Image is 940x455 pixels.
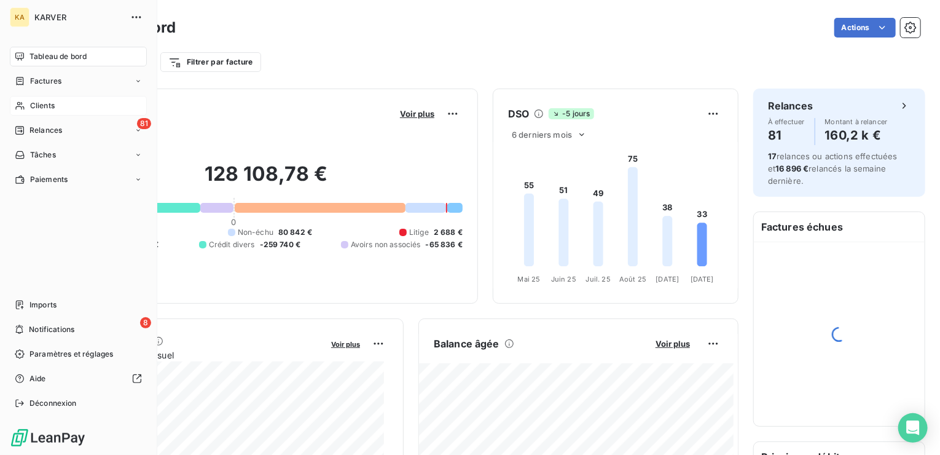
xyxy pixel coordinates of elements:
[754,212,925,242] h6: Factures échues
[137,118,151,129] span: 81
[409,227,429,238] span: Litige
[69,162,463,199] h2: 128 108,78 €
[652,338,694,349] button: Voir plus
[400,109,434,119] span: Voir plus
[434,336,499,351] h6: Balance âgée
[10,369,147,389] a: Aide
[825,125,888,145] h4: 160,2 k €
[775,164,809,173] span: 16 896 €
[586,275,611,283] tspan: Juil. 25
[331,340,360,349] span: Voir plus
[10,7,29,27] div: KA
[434,227,463,238] span: 2 688 €
[396,108,438,119] button: Voir plus
[34,12,123,22] span: KARVER
[30,149,56,160] span: Tâches
[691,275,714,283] tspan: [DATE]
[619,275,646,283] tspan: Août 25
[29,349,113,360] span: Paramètres et réglages
[231,217,236,227] span: 0
[656,339,690,349] span: Voir plus
[209,239,255,250] span: Crédit divers
[69,349,323,362] span: Chiffre d'affaires mensuel
[29,398,77,409] span: Déconnexion
[30,174,68,185] span: Paiements
[29,125,62,136] span: Relances
[768,151,898,186] span: relances ou actions effectuées et relancés la semaine dernière.
[238,227,273,238] span: Non-échu
[426,239,463,250] span: -65 836 €
[656,275,680,283] tspan: [DATE]
[834,18,896,38] button: Actions
[898,413,928,443] div: Open Intercom Messenger
[29,51,87,62] span: Tableau de bord
[508,106,529,121] h6: DSO
[327,338,364,349] button: Voir plus
[10,428,86,448] img: Logo LeanPay
[160,52,261,72] button: Filtrer par facture
[512,130,572,140] span: 6 derniers mois
[29,299,57,311] span: Imports
[30,76,61,87] span: Factures
[278,227,312,238] span: 80 842 €
[351,239,421,250] span: Avoirs non associés
[768,125,805,145] h4: 81
[30,100,55,111] span: Clients
[29,373,46,384] span: Aide
[549,108,593,119] span: -5 jours
[29,324,74,335] span: Notifications
[825,118,888,125] span: Montant à relancer
[260,239,301,250] span: -259 740 €
[768,151,777,161] span: 17
[518,275,541,283] tspan: Mai 25
[140,317,151,328] span: 8
[551,275,576,283] tspan: Juin 25
[768,98,813,113] h6: Relances
[768,118,805,125] span: À effectuer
